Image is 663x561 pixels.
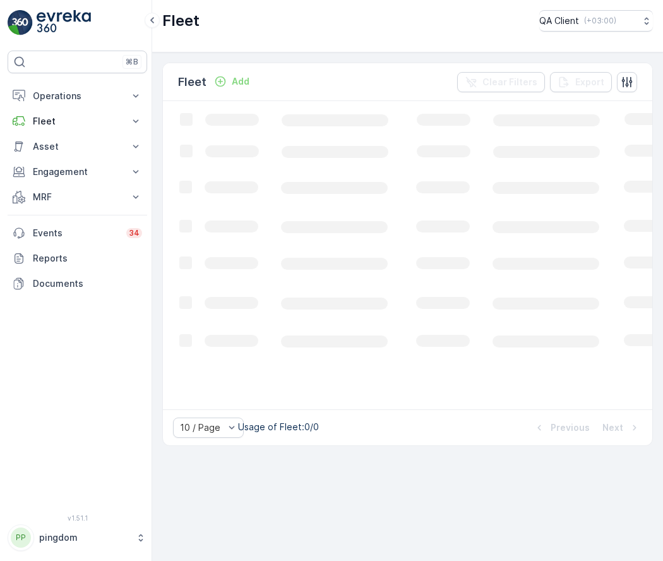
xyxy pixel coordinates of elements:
[129,228,140,238] p: 34
[8,220,147,246] a: Events34
[8,246,147,271] a: Reports
[8,83,147,109] button: Operations
[457,72,545,92] button: Clear Filters
[551,421,590,434] p: Previous
[33,227,119,239] p: Events
[8,524,147,551] button: PPpingdom
[33,277,142,290] p: Documents
[8,109,147,134] button: Fleet
[482,76,537,88] p: Clear Filters
[8,271,147,296] a: Documents
[539,10,653,32] button: QA Client(+03:00)
[37,10,91,35] img: logo_light-DOdMpM7g.png
[8,10,33,35] img: logo
[575,76,604,88] p: Export
[39,531,129,544] p: pingdom
[8,134,147,159] button: Asset
[33,191,122,203] p: MRF
[162,11,200,31] p: Fleet
[178,73,206,91] p: Fleet
[209,74,254,89] button: Add
[601,420,642,435] button: Next
[238,421,319,433] p: Usage of Fleet : 0/0
[8,514,147,522] span: v 1.51.1
[602,421,623,434] p: Next
[550,72,612,92] button: Export
[33,166,122,178] p: Engagement
[11,528,31,548] div: PP
[33,90,122,102] p: Operations
[8,184,147,210] button: MRF
[539,15,579,27] p: QA Client
[126,57,138,67] p: ⌘B
[33,252,142,265] p: Reports
[8,159,147,184] button: Engagement
[33,140,122,153] p: Asset
[584,16,616,26] p: ( +03:00 )
[232,75,249,88] p: Add
[532,420,591,435] button: Previous
[33,115,122,128] p: Fleet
